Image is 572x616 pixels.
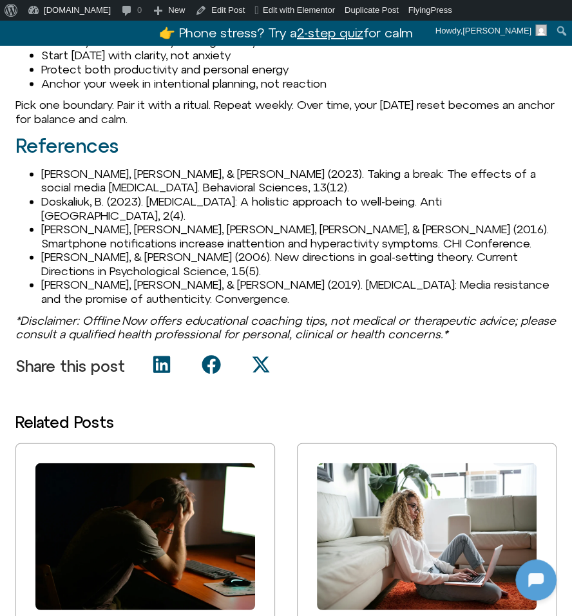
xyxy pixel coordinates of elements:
span: Edit with Elementor [263,5,335,15]
li: Start [DATE] with clarity, not anxiety [41,48,557,63]
div: Share on x-twitter [237,351,287,379]
a: Howdy, [431,21,552,41]
p: Share this post [15,358,125,374]
li: [PERSON_NAME], & [PERSON_NAME] (2006). New directions in goal-setting theory. Current Directions ... [41,250,557,278]
span: [PERSON_NAME] [462,26,531,35]
div: Share on facebook [187,351,237,379]
h2: References [15,135,557,157]
li: [PERSON_NAME], [PERSON_NAME], [PERSON_NAME], [PERSON_NAME], & [PERSON_NAME] (2016). Smartphone no... [41,222,557,250]
iframe: Botpress [515,559,557,601]
a: 👉 Phone stress? Try a2-step quizfor calm [159,25,413,40]
em: *Disclaimer: Offline Now offers educational coaching tips, not medical or therapeutic advice; ple... [15,314,556,342]
img: Image of person at their desk in a dark room with the computer light on and the person has their ... [35,463,255,610]
h3: Related Posts [15,414,557,430]
a: Digital Wellness Tools: How to Find The Best Fit [317,463,537,610]
li: [PERSON_NAME], [PERSON_NAME], & [PERSON_NAME] (2023). Taking a break: The effects of a social med... [41,167,557,195]
li: Anchor your week in intentional planning, not reaction [41,77,557,91]
li: [PERSON_NAME], [PERSON_NAME], & [PERSON_NAME] (2019). [MEDICAL_DATA]: Media resistance and the pr... [41,278,557,305]
p: Pick one boundary. Pair it with a ritual. Repeat weekly. Over time, your [DATE] reset becomes an ... [15,98,557,126]
img: Image of person sitting in home on the carpet looking at their laptop computer [317,463,537,610]
div: Share on linkedin [138,351,187,379]
li: Doskaliuk, B. (2023). [MEDICAL_DATA]: A holistic approach to well-being. Anti [GEOGRAPHIC_DATA], ... [41,195,557,222]
u: 2-step quiz [297,25,363,40]
li: Protect both productivity and personal energy [41,63,557,77]
a: Clean Desktop, Clear Mind: A Digital Declutter Guide [35,463,255,610]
